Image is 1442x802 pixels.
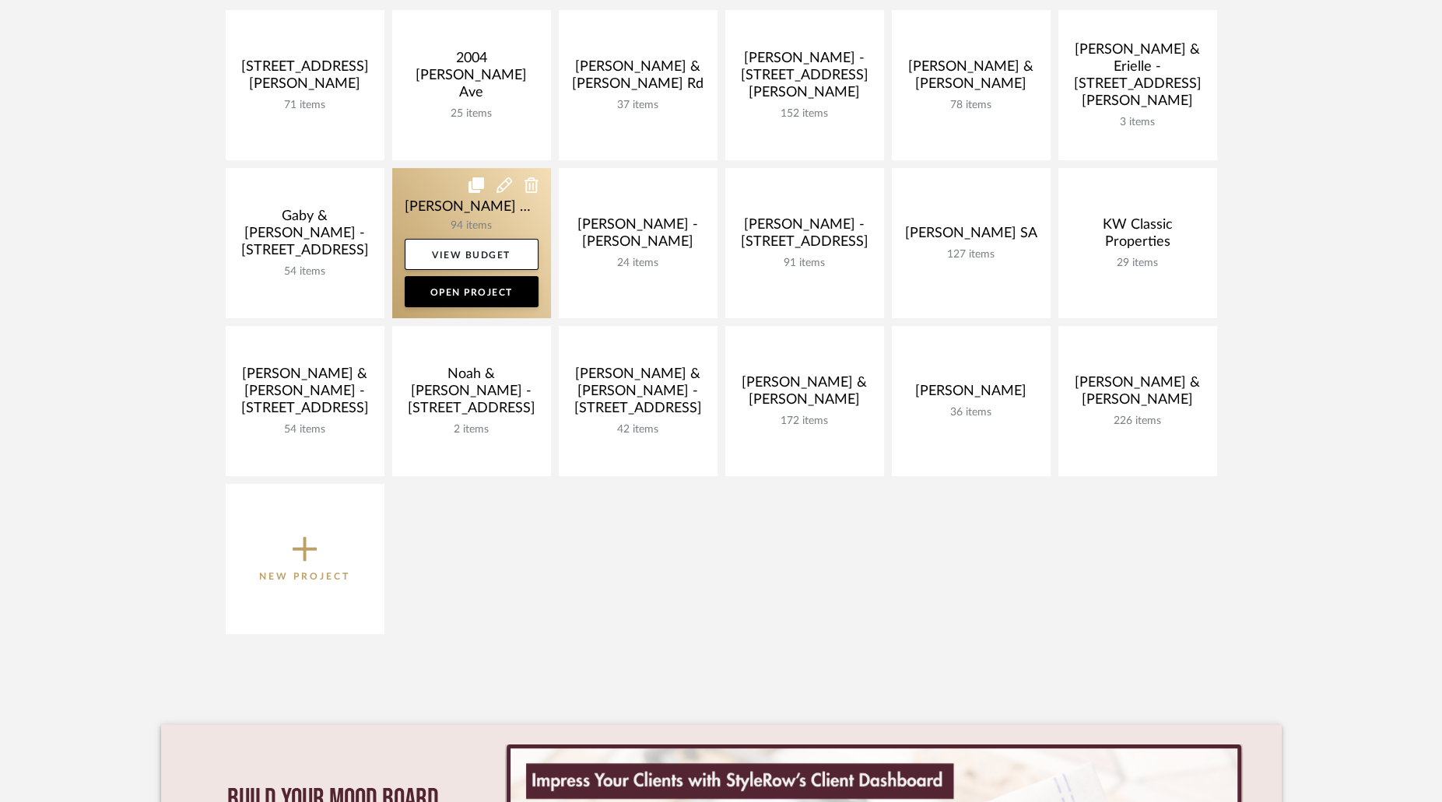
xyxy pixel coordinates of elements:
[405,107,539,121] div: 25 items
[904,383,1038,406] div: [PERSON_NAME]
[1071,116,1205,129] div: 3 items
[238,58,372,99] div: [STREET_ADDRESS][PERSON_NAME]
[405,423,539,436] div: 2 items
[1071,216,1205,257] div: KW Classic Properties
[904,248,1038,261] div: 127 items
[904,58,1038,99] div: [PERSON_NAME] & [PERSON_NAME]
[238,99,372,112] div: 71 items
[1071,257,1205,270] div: 29 items
[238,366,372,423] div: [PERSON_NAME] & [PERSON_NAME] - [STREET_ADDRESS]
[904,225,1038,248] div: [PERSON_NAME] SA
[405,366,539,423] div: Noah & [PERSON_NAME] - [STREET_ADDRESS]
[571,58,705,99] div: [PERSON_NAME] & [PERSON_NAME] Rd
[405,276,539,307] a: Open Project
[571,99,705,112] div: 37 items
[238,423,372,436] div: 54 items
[738,216,872,257] div: [PERSON_NAME] - [STREET_ADDRESS]
[904,99,1038,112] div: 78 items
[226,484,384,634] button: New Project
[571,216,705,257] div: [PERSON_NAME] - [PERSON_NAME]
[571,423,705,436] div: 42 items
[738,374,872,415] div: [PERSON_NAME] & [PERSON_NAME]
[405,50,539,107] div: 2004 [PERSON_NAME] Ave
[738,107,872,121] div: 152 items
[405,239,539,270] a: View Budget
[238,208,372,265] div: Gaby & [PERSON_NAME] -[STREET_ADDRESS]
[238,265,372,278] div: 54 items
[1071,41,1205,116] div: [PERSON_NAME] & Erielle - [STREET_ADDRESS][PERSON_NAME]
[904,406,1038,419] div: 36 items
[1071,374,1205,415] div: [PERSON_NAME] & [PERSON_NAME]
[571,366,705,423] div: [PERSON_NAME] & [PERSON_NAME] - [STREET_ADDRESS]
[738,50,872,107] div: [PERSON_NAME] - [STREET_ADDRESS][PERSON_NAME]
[738,415,872,428] div: 172 items
[571,257,705,270] div: 24 items
[1071,415,1205,428] div: 226 items
[738,257,872,270] div: 91 items
[259,569,350,584] p: New Project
